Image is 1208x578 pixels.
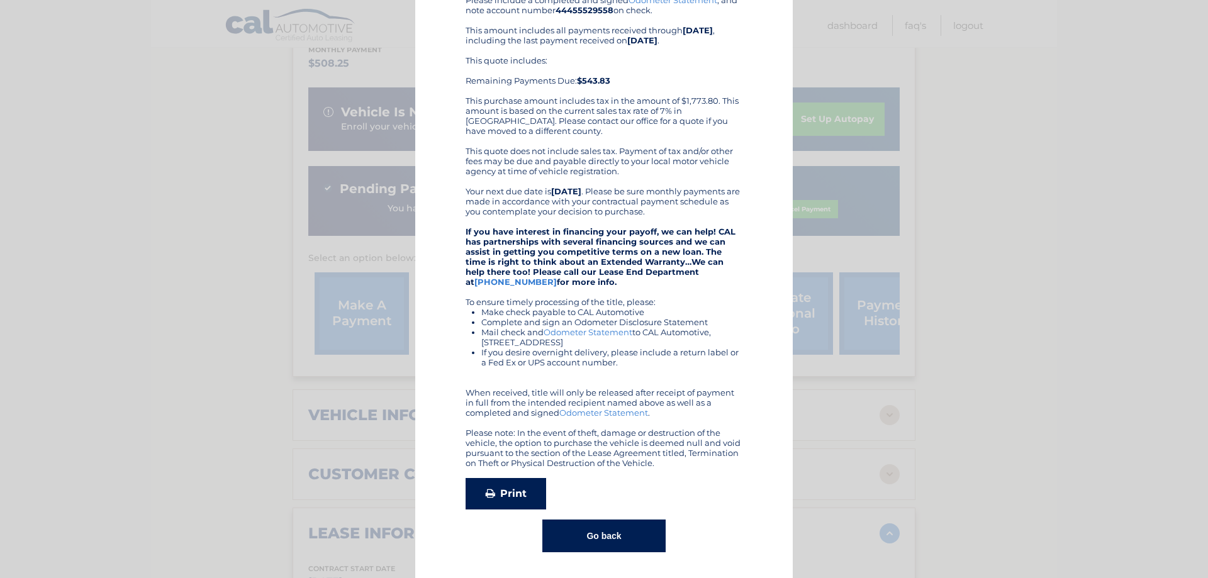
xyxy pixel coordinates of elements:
[559,408,648,418] a: Odometer Statement
[481,347,742,367] li: If you desire overnight delivery, please include a return label or a Fed Ex or UPS account number.
[466,478,546,509] a: Print
[466,226,735,287] strong: If you have interest in financing your payoff, we can help! CAL has partnerships with several fin...
[627,35,657,45] b: [DATE]
[551,186,581,196] b: [DATE]
[556,5,613,15] b: 44455529558
[683,25,713,35] b: [DATE]
[481,327,742,347] li: Mail check and to CAL Automotive, [STREET_ADDRESS]
[481,317,742,327] li: Complete and sign an Odometer Disclosure Statement
[544,327,632,337] a: Odometer Statement
[466,55,742,136] div: This quote includes: Remaining Payments Due: This purchase amount includes tax in the amount of $...
[481,307,742,317] li: Make check payable to CAL Automotive
[577,75,610,86] b: $543.83
[542,520,665,552] button: Go back
[474,277,557,287] a: [PHONE_NUMBER]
